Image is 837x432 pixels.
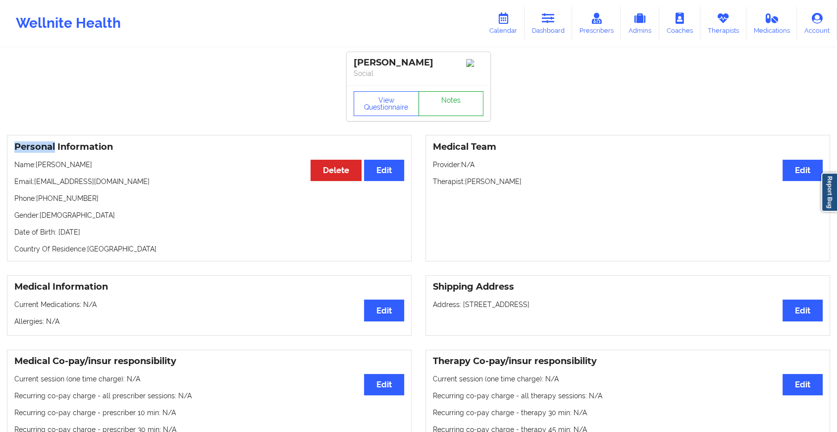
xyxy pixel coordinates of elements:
[433,408,823,418] p: Recurring co-pay charge - therapy 30 min : N/A
[433,374,823,384] p: Current session (one time charge): N/A
[433,391,823,401] p: Recurring co-pay charge - all therapy sessions : N/A
[433,141,823,153] h3: Medical Team
[14,193,404,203] p: Phone: [PHONE_NUMBER]
[466,59,483,67] img: Image%2Fplaceholer-image.png
[659,7,700,40] a: Coaches
[783,374,823,395] button: Edit
[621,7,659,40] a: Admins
[14,227,404,237] p: Date of Birth: [DATE]
[14,300,404,309] p: Current Medications: N/A
[14,408,404,418] p: Recurring co-pay charge - prescriber 10 min : N/A
[14,374,404,384] p: Current session (one time charge): N/A
[783,300,823,321] button: Edit
[14,316,404,326] p: Allergies: N/A
[311,160,362,181] button: Delete
[14,141,404,153] h3: Personal Information
[700,7,746,40] a: Therapists
[364,300,404,321] button: Edit
[433,300,823,309] p: Address: [STREET_ADDRESS]
[433,281,823,293] h3: Shipping Address
[821,173,837,212] a: Report Bug
[354,68,483,78] p: Social
[783,160,823,181] button: Edit
[433,177,823,186] p: Therapist: [PERSON_NAME]
[14,210,404,220] p: Gender: [DEMOGRAPHIC_DATA]
[14,244,404,254] p: Country Of Residence: [GEOGRAPHIC_DATA]
[433,160,823,170] p: Provider: N/A
[572,7,621,40] a: Prescribers
[797,7,837,40] a: Account
[14,160,404,170] p: Name: [PERSON_NAME]
[364,374,404,395] button: Edit
[14,177,404,186] p: Email: [EMAIL_ADDRESS][DOMAIN_NAME]
[354,91,419,116] button: View Questionnaire
[482,7,524,40] a: Calendar
[354,57,483,68] div: [PERSON_NAME]
[14,391,404,401] p: Recurring co-pay charge - all prescriber sessions : N/A
[14,356,404,367] h3: Medical Co-pay/insur responsibility
[418,91,484,116] a: Notes
[524,7,572,40] a: Dashboard
[14,281,404,293] h3: Medical Information
[433,356,823,367] h3: Therapy Co-pay/insur responsibility
[746,7,797,40] a: Medications
[364,160,404,181] button: Edit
